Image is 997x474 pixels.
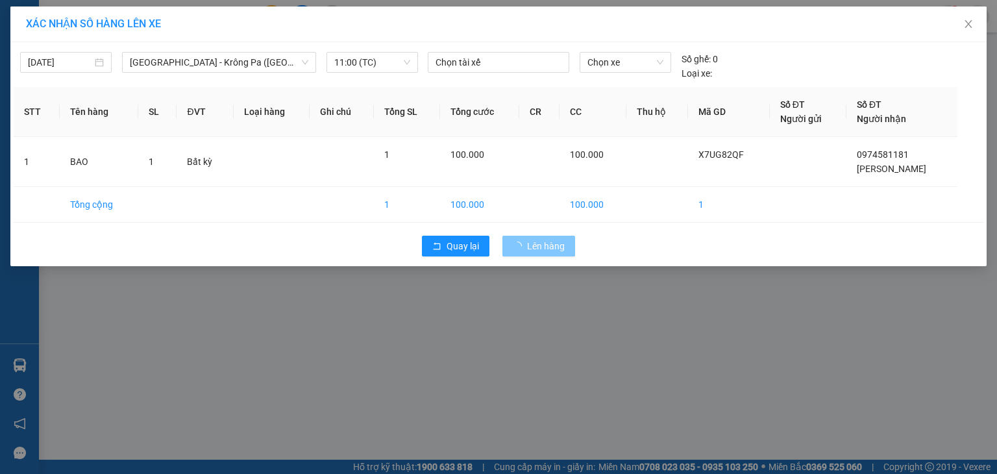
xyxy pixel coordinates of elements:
[450,149,484,160] span: 100.000
[28,55,92,69] input: 12/10/2025
[780,99,805,110] span: Số ĐT
[60,187,138,223] td: Tổng cộng
[527,239,565,253] span: Lên hàng
[698,149,744,160] span: X7UG82QF
[682,52,711,66] span: Số ghế:
[310,87,374,137] th: Ghi chú
[440,187,519,223] td: 100.000
[857,99,881,110] span: Số ĐT
[432,242,441,252] span: rollback
[682,66,712,81] span: Loại xe:
[14,137,60,187] td: 1
[560,187,627,223] td: 100.000
[116,90,155,112] span: BAO
[116,35,164,45] span: [DATE] 10:08
[33,9,87,29] b: Cô Hai
[857,114,906,124] span: Người nhận
[570,149,604,160] span: 100.000
[502,236,575,256] button: Lên hàng
[440,87,519,137] th: Tổng cước
[149,156,154,167] span: 1
[688,187,770,223] td: 1
[60,87,138,137] th: Tên hàng
[422,236,489,256] button: rollbackQuay lại
[60,137,138,187] td: BAO
[116,71,254,86] span: [PERSON_NAME] HCM
[857,164,926,174] span: [PERSON_NAME]
[130,53,308,72] span: Sài Gòn - Krông Pa (Uar)
[374,87,440,137] th: Tổng SL
[447,239,479,253] span: Quay lại
[384,149,389,160] span: 1
[334,53,410,72] span: 11:00 (TC)
[374,187,440,223] td: 1
[513,242,527,251] span: loading
[560,87,627,137] th: CC
[301,58,309,66] span: down
[26,18,161,30] span: XÁC NHẬN SỐ HÀNG LÊN XE
[177,137,234,187] td: Bất kỳ
[177,87,234,137] th: ĐVT
[234,87,310,137] th: Loại hàng
[6,40,71,60] h2: X7UG82QF
[780,114,822,124] span: Người gửi
[116,49,141,65] span: Gửi:
[14,87,60,137] th: STT
[688,87,770,137] th: Mã GD
[519,87,560,137] th: CR
[950,6,987,43] button: Close
[626,87,688,137] th: Thu hộ
[963,19,974,29] span: close
[857,149,909,160] span: 0974581181
[587,53,663,72] span: Chọn xe
[682,52,718,66] div: 0
[138,87,177,137] th: SL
